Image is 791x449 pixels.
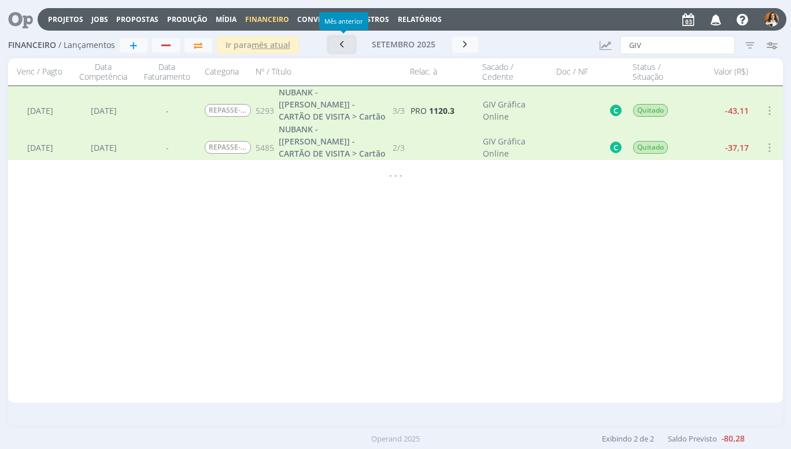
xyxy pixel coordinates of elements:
[113,15,162,24] button: Propostas
[722,433,745,444] b: -80,28
[633,141,667,154] span: Quitado
[392,105,404,117] span: 3/3
[633,104,667,117] span: Quitado
[130,38,138,52] span: +
[8,40,56,50] span: Financeiro
[764,9,779,29] button: L
[72,123,135,172] div: [DATE]
[620,36,735,54] input: Busca
[279,124,386,171] span: NUBANK - [[PERSON_NAME]] - CARTÃO DE VISITA > Cartão de visita (outro job)
[294,15,343,24] button: Conversas
[256,142,274,154] span: 5485
[216,14,236,24] a: Mídia
[245,14,289,24] span: Financeiro
[45,15,87,24] button: Projetos
[540,62,604,82] div: Doc / NF
[58,40,115,50] span: / Lançamentos
[685,86,754,135] div: -43,11
[167,14,208,24] a: Produção
[398,14,442,24] a: Relatórios
[404,62,476,82] div: Relac. à
[212,15,240,24] button: Mídia
[72,62,135,82] div: Data Competência
[88,15,112,24] button: Jobs
[279,87,386,134] span: NUBANK - [[PERSON_NAME]] - CARTÃO DE VISITA > Cartão de visita
[256,105,274,117] span: 5293
[344,15,393,24] button: Cadastros
[668,433,717,444] span: Saldo Previsto
[252,39,290,50] u: mês atual
[242,15,293,24] button: Financeiro
[609,142,621,153] button: C
[199,62,251,82] div: Categoria
[355,36,452,53] button: setembro 2025
[627,62,685,82] div: Status / Situação
[205,141,251,154] span: REPASSE-BV Veículos e Fornecedores
[279,86,388,135] a: NUBANK - [[PERSON_NAME]] - CARTÃO DE VISITA > Cartão de visita
[482,98,534,123] div: GIV Gráfica Online
[135,123,199,172] div: -
[279,123,388,172] a: NUBANK - [[PERSON_NAME]] - CARTÃO DE VISITA > Cartão de visita (outro job)
[8,62,72,82] div: Venc / Pagto
[392,142,404,154] span: 2/3
[319,12,368,30] div: Mês anterior
[120,38,147,53] button: +
[372,39,435,50] span: setembro 2025
[685,62,754,82] div: Valor (R$)
[135,62,199,82] div: Data Faturamento
[394,15,445,24] button: Relatórios
[135,86,199,135] div: -
[72,86,135,135] div: [DATE]
[256,67,291,77] span: Nº / Título
[116,14,158,24] span: Propostas
[297,14,339,24] a: Conversas
[91,14,108,24] a: Jobs
[764,12,779,27] img: L
[48,14,83,24] a: Projetos
[164,15,211,24] button: Produção
[482,135,534,159] div: GIV Gráfica Online
[609,105,621,116] button: C
[602,433,654,444] span: Exibindo 2 de 2
[8,86,72,135] div: [DATE]
[348,14,389,24] span: Cadastros
[476,62,540,82] div: Sacado / Cedente
[685,123,754,172] div: -37,17
[8,123,72,172] div: [DATE]
[217,36,299,54] button: Ir paramês atual
[205,104,251,117] span: REPASSE-BV Veículos e Fornecedores
[410,105,454,117] a: PRO1120.3
[8,160,783,189] div: - - -
[428,105,454,116] b: 1120.3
